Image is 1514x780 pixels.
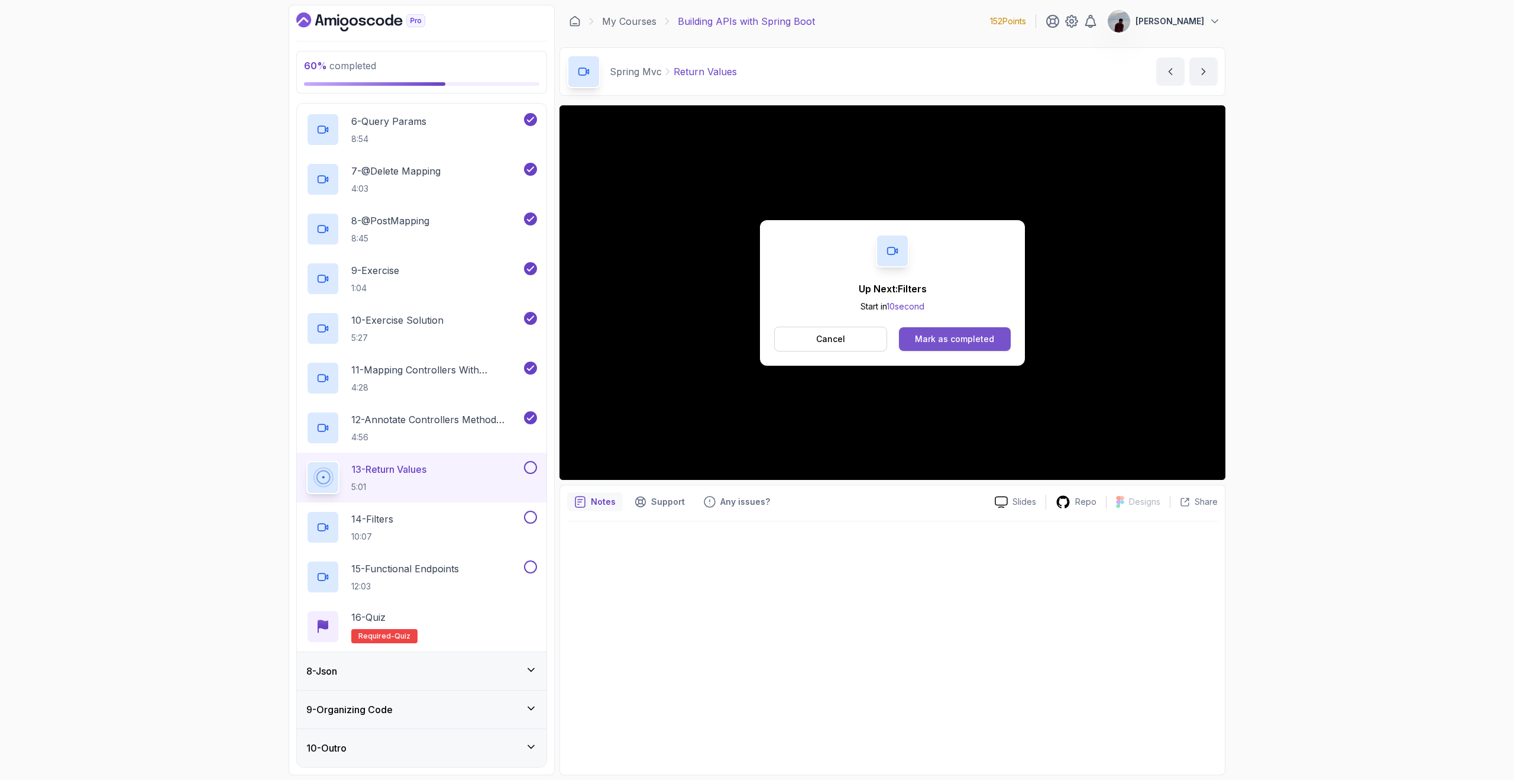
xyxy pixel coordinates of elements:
[1135,15,1204,27] p: [PERSON_NAME]
[306,702,393,717] h3: 9 - Organizing Code
[304,60,376,72] span: completed
[651,496,685,508] p: Support
[351,581,459,592] p: 12:03
[351,531,393,543] p: 10:07
[297,691,546,729] button: 9-Organizing Code
[306,212,537,246] button: 8-@PostMapping8:45
[296,12,452,31] a: Dashboard
[306,610,537,643] button: 16-QuizRequired-quiz
[697,492,777,511] button: Feedback button
[351,382,522,394] p: 4:28
[674,65,737,79] p: Return Values
[559,105,1225,480] iframe: 13 - Return Values
[990,15,1026,27] p: 152 Points
[306,511,537,544] button: 14-Filters10:07
[1012,496,1036,508] p: Slides
[297,652,546,690] button: 8-Json
[1129,496,1160,508] p: Designs
[859,282,927,296] p: Up Next: Filters
[610,65,662,79] p: Spring Mvc
[351,263,399,278] p: 9 - Exercise
[1156,57,1185,86] button: previous content
[351,114,426,128] p: 6 - Query Params
[1189,57,1218,86] button: next content
[627,492,692,511] button: Support button
[899,327,1011,351] button: Mark as completed
[351,610,386,624] p: 16 - Quiz
[859,301,927,312] p: Start in
[306,113,537,146] button: 6-Query Params8:54
[1195,496,1218,508] p: Share
[351,332,444,344] p: 5:27
[351,214,429,228] p: 8 - @PostMapping
[1075,496,1096,508] p: Repo
[915,333,994,345] div: Mark as completed
[351,313,444,327] p: 10 - Exercise Solution
[567,492,623,511] button: notes button
[985,496,1046,508] a: Slides
[306,741,347,755] h3: 10 - Outro
[887,301,924,311] span: 10 second
[1108,10,1130,33] img: user profile image
[351,481,426,493] p: 5:01
[351,282,399,294] p: 1:04
[306,411,537,444] button: 12-Annotate Controllers Method Arguments4:56
[351,431,522,443] p: 4:56
[306,461,537,494] button: 13-Return Values5:01
[602,14,656,28] a: My Courses
[720,496,770,508] p: Any issues?
[306,312,537,345] button: 10-Exercise Solution5:27
[678,14,815,28] p: Building APIs with Spring Boot
[306,664,337,678] h3: 8 - Json
[351,412,522,427] p: 12 - Annotate Controllers Method Arguments
[306,262,537,295] button: 9-Exercise1:04
[351,512,393,526] p: 14 - Filters
[304,60,327,72] span: 60 %
[351,133,426,145] p: 8:54
[351,363,522,377] p: 11 - Mapping Controllers With @Requestmapping
[1170,496,1218,508] button: Share
[569,15,581,27] a: Dashboard
[774,327,887,352] button: Cancel
[351,183,441,195] p: 4:03
[816,333,845,345] p: Cancel
[306,163,537,196] button: 7-@Delete Mapping4:03
[306,560,537,594] button: 15-Functional Endpoints12:03
[591,496,616,508] p: Notes
[394,631,410,641] span: quiz
[1046,495,1106,510] a: Repo
[1107,9,1221,33] button: user profile image[PERSON_NAME]
[351,562,459,576] p: 15 - Functional Endpoints
[306,362,537,395] button: 11-Mapping Controllers With @Requestmapping4:28
[351,164,441,178] p: 7 - @Delete Mapping
[351,462,426,476] p: 13 - Return Values
[358,631,394,641] span: Required-
[297,729,546,767] button: 10-Outro
[351,233,429,244] p: 8:45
